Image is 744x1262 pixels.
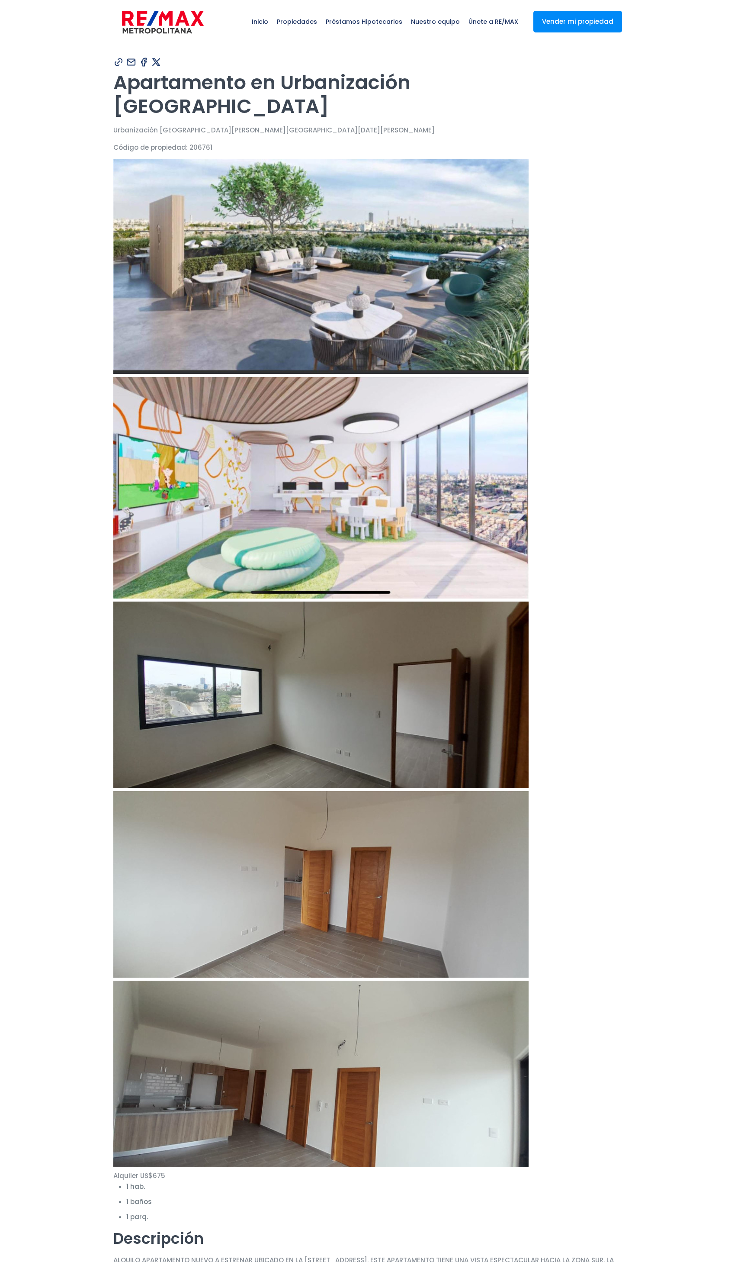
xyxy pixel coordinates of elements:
img: Apartamento en Urbanización Colinas Del Oeste [113,377,529,599]
span: Únete a RE/MAX [464,9,523,35]
span: Alquiler [113,1171,138,1180]
span: 675 [153,1171,165,1180]
img: Compartir [126,57,137,68]
span: 206761 [189,143,212,152]
img: Apartamento en Urbanización Colinas Del Oeste [113,791,529,978]
span: Inicio [247,9,273,35]
img: Compartir [151,57,162,68]
img: remax-metropolitana-logo [122,9,204,35]
a: Vender mi propiedad [533,11,622,32]
h2: Descripción [113,1229,631,1248]
img: Apartamento en Urbanización Colinas Del Oeste [113,981,529,1167]
h1: Apartamento en Urbanización [GEOGRAPHIC_DATA] [113,71,631,118]
span: US$ [140,1171,165,1180]
span: Nuestro equipo [407,9,464,35]
img: Apartamento en Urbanización Colinas Del Oeste [113,602,529,788]
p: Urbanización [GEOGRAPHIC_DATA][PERSON_NAME][GEOGRAPHIC_DATA][DATE][PERSON_NAME] [113,125,631,135]
span: 1 baños [126,1197,152,1206]
span: Préstamos Hipotecarios [321,9,407,35]
img: Compartir [138,57,149,68]
img: Compartir [113,57,124,68]
span: 1 hab. [126,1182,145,1191]
span: 1 parq. [126,1212,148,1221]
span: Propiedades [273,9,321,35]
span: Código de propiedad: [113,143,188,152]
img: Apartamento en Urbanización Colinas Del Oeste [113,159,529,374]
